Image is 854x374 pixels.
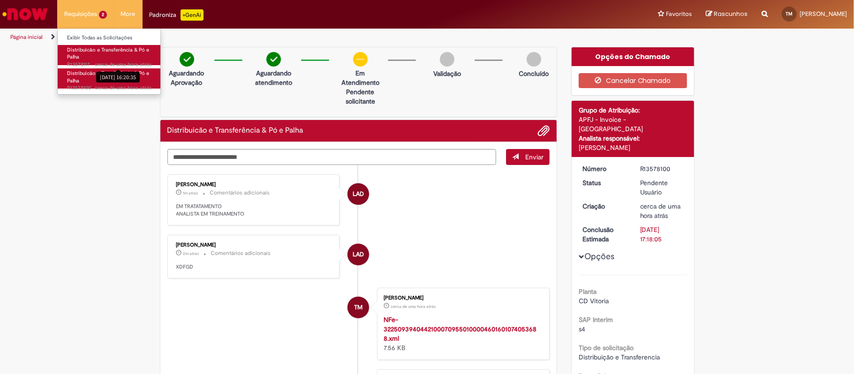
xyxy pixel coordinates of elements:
[251,68,296,87] p: Aguardando atendimento
[353,52,368,67] img: circle-minus.png
[58,68,161,89] a: Aberto R13578100 : Distribuicão e Transferência & Pó e Palha
[575,225,633,244] dt: Conclusão Estimada
[95,61,151,68] span: cerca de uma hora atrás
[353,243,364,266] span: LAD
[353,183,364,205] span: LAD
[579,115,687,134] div: APFJ - Invoice - [GEOGRAPHIC_DATA]
[180,52,194,67] img: check-circle-green.png
[384,315,537,343] a: NFe-32250939404421000709550100004601601074053688.xml
[67,61,151,68] span: R13578117
[440,52,454,67] img: img-circle-grey.png
[183,251,199,256] time: 29/09/2025 17:18:02
[640,202,684,220] div: 29/09/2025 16:18:01
[67,46,149,61] span: Distribuicão e Transferência & Pó e Palha
[579,315,613,324] b: SAP Interim
[58,33,161,43] a: Exibir Todas as Solicitações
[181,9,204,21] p: +GenAi
[384,295,540,301] div: [PERSON_NAME]
[506,149,550,165] button: Enviar
[579,353,660,361] span: Distribuição e Transferencia
[1,5,49,23] img: ServiceNow
[96,72,140,82] div: [DATE] 16:20:35
[391,304,436,309] span: cerca de uma hora atrás
[348,297,369,318] div: TIAGO MENEGUELLI
[391,304,436,309] time: 29/09/2025 16:16:40
[354,296,363,319] span: TM
[57,28,161,95] ul: Requisições
[176,263,333,271] p: XDFGD
[167,149,497,165] textarea: Digite sua mensagem aqui...
[706,10,748,19] a: Rascunhos
[640,164,684,173] div: R13578100
[579,344,634,352] b: Tipo de solicitação
[99,11,107,19] span: 2
[579,73,687,88] button: Cancelar Chamado
[150,9,204,21] div: Padroniza
[640,178,684,197] div: Pendente Usuário
[579,287,597,296] b: Planta
[10,33,43,41] a: Página inicial
[183,190,198,196] time: 29/09/2025 17:18:35
[121,9,136,19] span: More
[575,202,633,211] dt: Criação
[640,202,681,220] time: 29/09/2025 16:18:01
[572,47,694,66] div: Opções do Chamado
[786,11,793,17] span: TM
[348,244,369,265] div: Leticia Ataide Da Silva
[527,52,541,67] img: img-circle-grey.png
[525,153,544,161] span: Enviar
[575,164,633,173] dt: Número
[579,325,585,333] span: s4
[537,125,550,137] button: Adicionar anexos
[183,251,199,256] span: 2m atrás
[183,190,198,196] span: 1m atrás
[519,69,549,78] p: Concluído
[579,134,687,143] div: Analista responsável:
[211,249,271,257] small: Comentários adicionais
[640,225,684,244] div: [DATE] 17:18:05
[338,87,383,106] p: Pendente solicitante
[58,45,161,65] a: Aberto R13578117 : Distribuicão e Transferência & Pó e Palha
[800,10,847,18] span: [PERSON_NAME]
[167,127,303,135] h2: Distribuicão e Transferência & Pó e Palha Histórico de tíquete
[64,9,97,19] span: Requisições
[164,68,210,87] p: Aguardando Aprovação
[579,143,687,152] div: [PERSON_NAME]
[338,68,383,87] p: Em Atendimento
[579,297,609,305] span: CD Vitoria
[176,203,333,217] p: EM TRATATAMENTO ANALISTA EM TREINAMENTO
[95,84,151,91] span: cerca de uma hora atrás
[67,84,151,92] span: R13578100
[433,69,461,78] p: Validação
[176,182,333,187] div: [PERSON_NAME]
[210,189,270,197] small: Comentários adicionais
[384,315,540,352] div: 7.56 KB
[666,9,692,19] span: Favoritos
[348,183,369,205] div: Leticia Ataide Da Silva
[266,52,281,67] img: check-circle-green.png
[714,9,748,18] span: Rascunhos
[640,202,681,220] span: cerca de uma hora atrás
[176,242,333,248] div: [PERSON_NAME]
[67,70,149,84] span: Distribuicão e Transferência & Pó e Palha
[575,178,633,187] dt: Status
[579,105,687,115] div: Grupo de Atribuição:
[7,29,562,46] ul: Trilhas de página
